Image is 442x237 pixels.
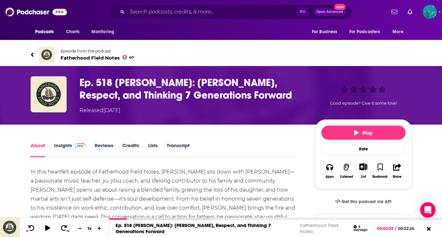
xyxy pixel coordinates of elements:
img: User Profile [423,5,437,19]
span: 00:02:53 [377,226,395,231]
span: More [392,27,403,36]
div: Share [393,175,401,179]
a: Reviews [95,142,113,157]
button: open menu [388,26,411,38]
button: 10 [25,224,37,232]
a: Fatherhood Field Notes [300,222,338,234]
button: open menu [307,26,345,38]
div: 1 x [84,226,95,231]
a: InsightsPodchaser Pro [54,142,86,157]
button: open menu [87,26,123,38]
span: Good episode? Give it some love! [330,101,397,106]
div: Open Intercom Messenger [420,202,436,218]
div: List [361,175,366,179]
button: Show profile menu [423,5,437,19]
span: ⌘ K [296,8,308,16]
span: For Business [312,27,337,36]
div: Apps [325,175,334,179]
button: open menu [31,26,62,38]
a: Get this podcast via API [330,194,397,210]
button: 30 [58,224,71,232]
div: Listened [340,175,353,179]
a: Charts [62,26,84,38]
button: Bookmark [372,159,389,183]
a: Ep. 518 [PERSON_NAME]: [PERSON_NAME], Respect, and Thinking 7 Generations Forward [116,222,271,234]
span: Get this podcast via API [342,199,391,204]
button: open menu [345,26,390,38]
span: Episode from the podcast [61,49,134,53]
span: Monitoring [91,27,114,36]
span: 10 [26,230,28,232]
img: Ep. 518 Jaz Yglesias: Manners, Respect, and Thinking 7 Generations Forward [31,76,67,112]
div: Rate [321,142,406,156]
div: Show More ButtonList [355,159,371,183]
span: Podcasts [35,27,54,36]
button: Share [389,159,405,183]
span: 30 [67,230,69,232]
span: / [395,226,396,231]
span: For Podcasters [349,27,380,36]
a: Lists [148,142,158,157]
span: Fatherhood Field Notes [61,55,134,61]
img: Podchaser - Follow, Share and Rate Podcasts [5,6,67,18]
button: Play [321,126,406,140]
a: Show notifications dropdown [389,6,400,17]
h1: Ep. 518 Jaz Yglesias: Manners, Respect, and Thinking 7 Generations Forward [80,76,305,101]
input: Search podcasts, credits, & more... [127,7,296,17]
span: Charts [66,27,80,36]
button: Show More Button [357,163,370,170]
button: Listened [338,159,355,183]
a: Show notifications dropdown [405,6,415,17]
img: Fatherhood Field Notes [39,47,54,62]
span: Logged in as louisabuckingham [423,5,437,19]
a: Transcript [167,142,190,157]
div: Bookmark [372,175,388,179]
div: Search podcasts, credits, & more... [109,5,352,19]
span: 40 [129,56,134,59]
span: 00:52:26 [396,226,421,231]
span: Open Advanced [316,10,343,14]
span: New [334,4,346,10]
div: Released [DATE] [80,107,120,114]
button: Apps [321,159,338,183]
button: Open AdvancedNew [314,8,346,16]
div: 9 days ago [353,225,372,232]
a: Credits [122,142,139,157]
span: Play [354,130,372,136]
img: Podchaser Pro [75,143,86,148]
a: About [31,142,45,157]
a: Fatherhood Field NotesEpisode from the podcastFatherhood Field Notes40 [31,47,412,62]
